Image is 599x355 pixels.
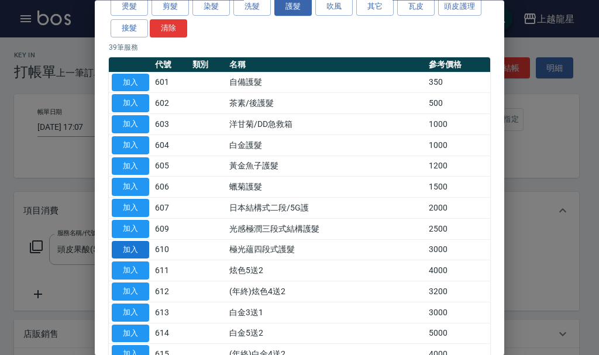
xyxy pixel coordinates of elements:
th: 類別 [190,57,227,73]
button: 加入 [112,157,149,175]
td: 601 [152,73,190,94]
td: 614 [152,323,190,344]
td: 1200 [426,156,490,177]
td: 蠟菊護髮 [226,177,426,198]
td: 日本結構式二段/5G護 [226,198,426,219]
button: 加入 [112,325,149,343]
button: 接髮 [111,19,148,37]
td: 613 [152,302,190,323]
td: 610 [152,240,190,261]
td: 612 [152,281,190,302]
td: 500 [426,93,490,114]
th: 代號 [152,57,190,73]
td: 炫色5送2 [226,260,426,281]
td: 自備護髮 [226,73,426,94]
td: 白金3送1 [226,302,426,323]
td: 白金5送2 [226,323,426,344]
td: 1000 [426,135,490,156]
td: 607 [152,198,190,219]
td: 1000 [426,114,490,135]
button: 加入 [112,74,149,92]
button: 加入 [112,116,149,134]
td: 611 [152,260,190,281]
button: 加入 [112,136,149,154]
th: 參考價格 [426,57,490,73]
td: 602 [152,93,190,114]
button: 加入 [112,95,149,113]
td: 4000 [426,260,490,281]
button: 清除 [150,19,187,37]
button: 加入 [112,304,149,322]
button: 加入 [112,241,149,259]
td: 605 [152,156,190,177]
td: 609 [152,219,190,240]
td: 5000 [426,323,490,344]
td: 2500 [426,219,490,240]
button: 加入 [112,199,149,218]
td: 603 [152,114,190,135]
td: 茶素/後護髮 [226,93,426,114]
td: 606 [152,177,190,198]
td: 極光蘊四段式護髮 [226,240,426,261]
button: 加入 [112,178,149,197]
td: 3200 [426,281,490,302]
td: 2000 [426,198,490,219]
button: 加入 [112,220,149,238]
td: 3000 [426,302,490,323]
td: 604 [152,135,190,156]
p: 39 筆服務 [109,42,490,53]
button: 加入 [112,262,149,280]
button: 加入 [112,283,149,301]
td: 白金護髮 [226,135,426,156]
td: 350 [426,73,490,94]
th: 名稱 [226,57,426,73]
td: 洋甘菊/DD急救箱 [226,114,426,135]
td: 黃金魚子護髮 [226,156,426,177]
td: 3000 [426,240,490,261]
td: 1500 [426,177,490,198]
td: 光感極潤三段式結構護髮 [226,219,426,240]
td: (年終)炫色4送2 [226,281,426,302]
